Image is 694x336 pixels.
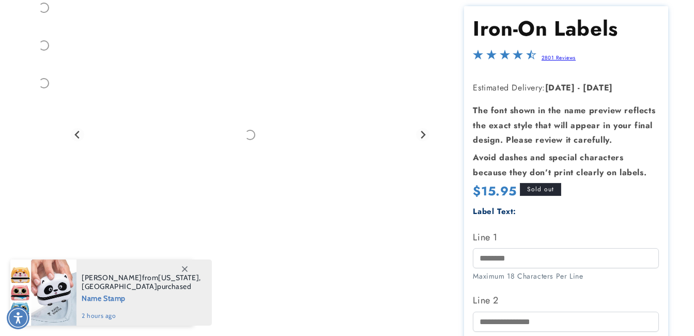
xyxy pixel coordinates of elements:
[583,82,613,94] strong: [DATE]
[473,183,517,199] span: $15.95
[26,27,62,64] div: Go to slide 3
[542,54,576,62] a: 2801 Reviews
[473,292,659,309] label: Line 2
[473,52,536,64] span: 4.5-star overall rating
[473,81,659,96] p: Estimated Delivery:
[416,128,430,142] button: Next slide
[7,307,29,329] div: Accessibility Menu
[545,82,575,94] strong: [DATE]
[71,128,85,142] button: Go to last slide
[82,291,201,304] span: Name Stamp
[82,282,157,291] span: [GEOGRAPHIC_DATA]
[473,104,655,146] strong: The font shown in the name preview reflects the exact style that will appear in your final design...
[26,65,62,101] div: Go to slide 4
[473,206,516,217] label: Label Text:
[520,183,561,196] span: Sold out
[26,103,62,139] div: Go to slide 5
[473,15,659,42] h1: Iron-On Labels
[578,82,580,94] strong: -
[82,273,201,291] span: from , purchased
[158,273,199,282] span: [US_STATE]
[473,229,659,246] label: Line 1
[473,151,646,178] strong: Avoid dashes and special characters because they don’t print clearly on labels.
[82,311,201,320] span: 2 hours ago
[473,271,659,282] div: Maximum 18 Characters Per Line
[82,273,142,282] span: [PERSON_NAME]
